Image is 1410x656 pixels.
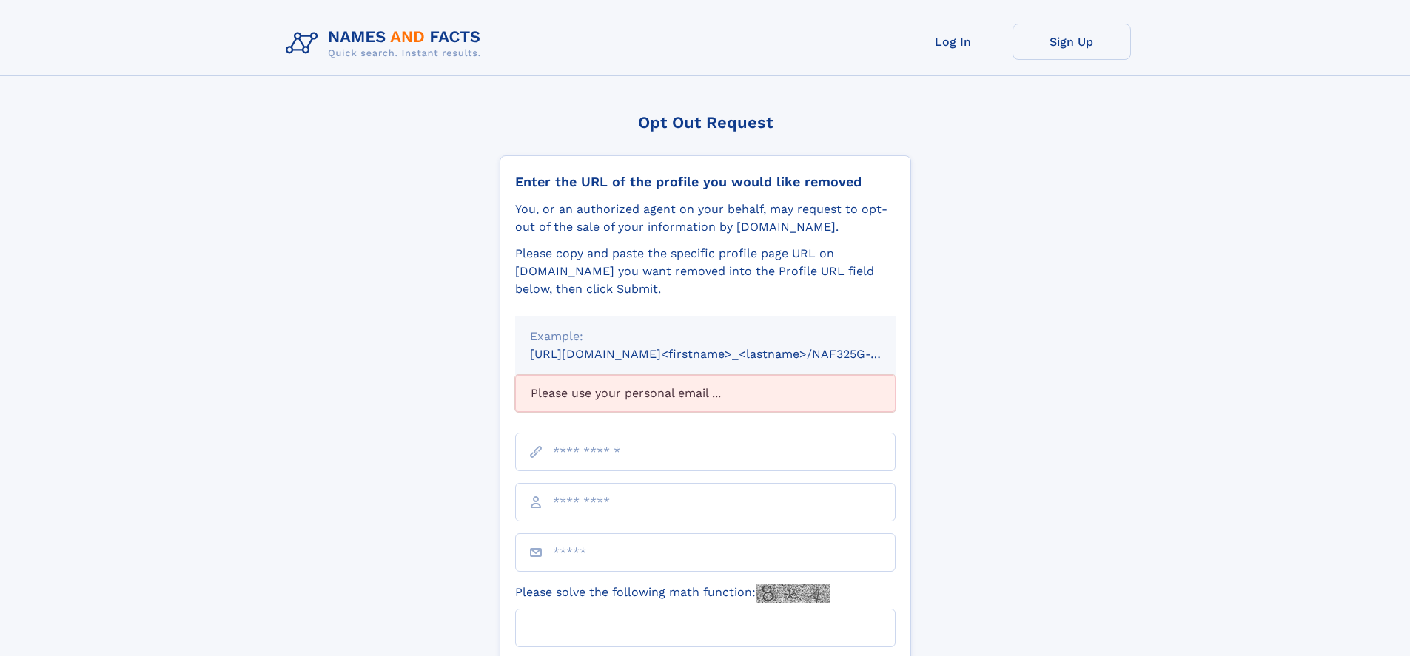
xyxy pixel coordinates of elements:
small: [URL][DOMAIN_NAME]<firstname>_<lastname>/NAF325G-xxxxxxxx [530,347,924,361]
div: Please use your personal email ... [515,375,896,412]
img: Logo Names and Facts [280,24,493,64]
div: Example: [530,328,881,345]
div: Please copy and paste the specific profile page URL on [DOMAIN_NAME] you want removed into the Pr... [515,245,896,298]
div: You, or an authorized agent on your behalf, may request to opt-out of the sale of your informatio... [515,200,896,236]
div: Enter the URL of the profile you would like removed [515,174,896,190]
label: Please solve the following math function: [515,584,830,603]
a: Log In [894,24,1013,60]
a: Sign Up [1013,24,1131,60]
div: Opt Out Request [500,113,911,132]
